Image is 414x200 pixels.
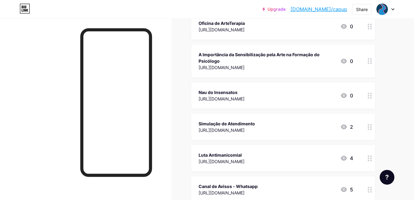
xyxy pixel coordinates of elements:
div: [URL][DOMAIN_NAME] [199,96,245,102]
div: 0 [340,23,353,30]
div: [URL][DOMAIN_NAME] [199,26,245,33]
a: [DOMAIN_NAME]/capup [291,6,347,13]
div: [URL][DOMAIN_NAME] [199,158,245,165]
img: capup [376,3,388,15]
div: Luta Antimanicomial [199,152,245,158]
div: 4 [340,155,353,162]
div: Simulação de Atendimento [199,120,255,127]
div: 2 [340,123,353,131]
div: Oficina de ArteTerapia [199,20,245,26]
div: 0 [340,92,353,99]
div: [URL][DOMAIN_NAME] [199,64,335,71]
a: Upgrade [262,7,286,12]
div: Canal de Avisos - Whatsapp [199,183,258,190]
div: 5 [340,186,353,193]
div: [URL][DOMAIN_NAME] [199,127,255,133]
div: 0 [340,57,353,65]
div: A Importância da Sensibilização pela Arte na Formação do Psicólogo [199,51,335,64]
div: Share [356,6,368,13]
div: [URL][DOMAIN_NAME] [199,190,258,196]
div: Nau do Insensatos [199,89,245,96]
